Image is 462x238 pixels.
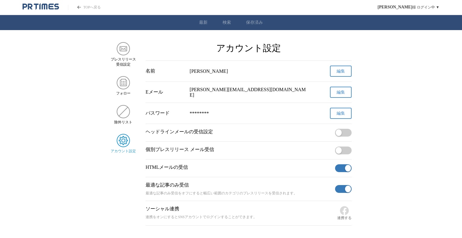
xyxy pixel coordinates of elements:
button: 連携する [337,206,352,221]
p: 個別プレスリリース メール受信 [146,147,333,153]
p: 連携をオンにするとSNSアカウントでログインすることができます。 [146,215,335,220]
a: プレスリリース 受信設定プレスリリース 受信設定 [110,42,136,67]
span: フォロー [116,91,131,96]
h2: アカウント設定 [146,42,352,54]
a: 検索 [223,20,231,25]
a: アカウント設定アカウント設定 [110,134,136,154]
img: プレスリリース 受信設定 [117,42,130,55]
span: 編集 [337,111,345,116]
a: PR TIMESのトップページはこちら [23,3,59,11]
div: パスワード [146,110,185,116]
div: [PERSON_NAME][EMAIL_ADDRESS][DOMAIN_NAME] [190,87,308,98]
span: 連携する [337,215,352,221]
button: 編集 [330,66,352,77]
p: 最適な記事のみ受信 [146,182,333,188]
p: 最適な記事のみ受信をオフにすると幅広い範囲のカテゴリのプレスリリースを受信されます。 [146,191,333,196]
span: プレスリリース 受信設定 [111,57,136,67]
a: 除外リスト除外リスト [110,105,136,125]
a: フォローフォロー [110,76,136,96]
p: ソーシャル連携 [146,206,335,212]
div: [PERSON_NAME] [190,69,308,74]
button: 編集 [330,87,352,98]
span: 編集 [337,69,345,74]
img: Facebook [340,206,349,215]
span: アカウント設定 [111,149,136,154]
span: 除外リスト [114,120,132,125]
img: 除外リスト [117,105,130,118]
span: [PERSON_NAME] [377,5,412,10]
button: 編集 [330,108,352,119]
div: 名前 [146,68,185,74]
div: Eメール [146,89,185,95]
img: アカウント設定 [117,134,130,147]
a: 最新 [199,20,208,25]
p: HTMLメールの受信 [146,164,333,171]
img: フォロー [117,76,130,89]
a: PR TIMESのトップページはこちら [68,5,101,10]
a: 保存済み [246,20,263,25]
span: 編集 [337,90,345,95]
p: ヘッドラインメールの受信設定 [146,129,333,135]
nav: サイドメニュー [110,42,136,226]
